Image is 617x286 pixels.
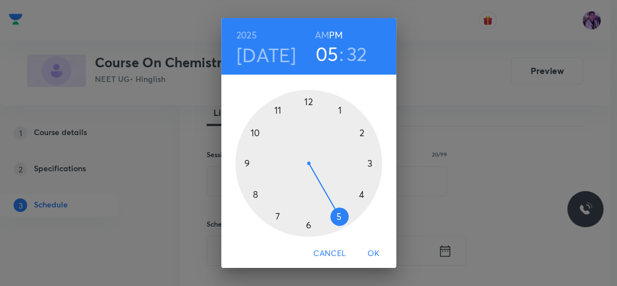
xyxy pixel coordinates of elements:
button: 2025 [237,27,257,43]
button: PM [329,27,343,43]
span: OK [360,246,387,261]
button: 05 [316,42,339,66]
h3: : [339,42,344,66]
button: Cancel [309,243,351,264]
button: AM [315,27,329,43]
button: 32 [347,42,367,66]
button: [DATE] [237,43,296,67]
span: Cancel [313,246,346,261]
button: OK [356,243,392,264]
